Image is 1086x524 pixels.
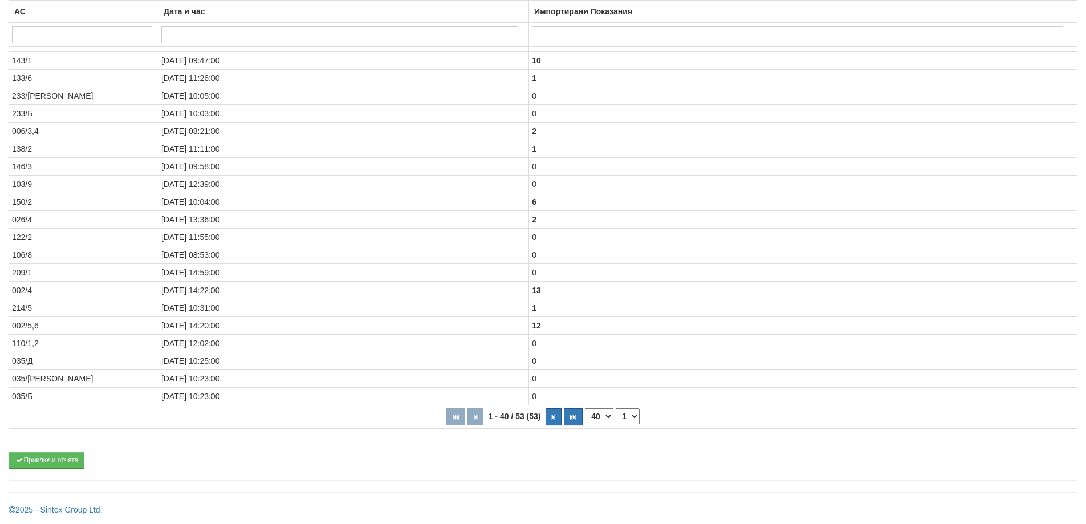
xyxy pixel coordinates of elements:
[9,388,158,405] td: 035/Б
[529,158,1077,176] td: 0
[9,70,158,87] td: 133/6
[158,282,528,299] td: [DATE] 14:22:00
[532,321,541,330] b: 12
[158,370,528,388] td: [DATE] 10:23:00
[529,335,1077,352] td: 0
[9,352,158,370] td: 035/Д
[529,264,1077,282] td: 0
[9,123,158,140] td: 006/3,4
[564,408,583,425] button: Последна страница
[9,193,158,211] td: 150/2
[532,127,536,136] b: 2
[9,1,158,23] th: АС: No sort applied, activate to apply an ascending sort
[9,299,158,317] td: 214/5
[9,452,84,469] button: Приключи отчета
[158,211,528,229] td: [DATE] 13:36:00
[158,140,528,158] td: [DATE] 11:11:00
[9,87,158,105] td: 233/[PERSON_NAME]
[529,1,1077,23] th: Импортирани Показания: No sort applied, activate to apply an ascending sort
[532,144,536,153] b: 1
[532,286,541,295] b: 13
[158,87,528,105] td: [DATE] 10:05:00
[529,176,1077,193] td: 0
[529,388,1077,405] td: 0
[9,211,158,229] td: 026/4
[9,264,158,282] td: 209/1
[532,303,536,312] b: 1
[158,123,528,140] td: [DATE] 08:21:00
[158,388,528,405] td: [DATE] 10:23:00
[158,70,528,87] td: [DATE] 11:26:00
[158,176,528,193] td: [DATE] 12:39:00
[9,282,158,299] td: 002/4
[9,52,158,70] td: 143/1
[9,505,103,514] a: 2025 - Sintex Group Ltd.
[529,352,1077,370] td: 0
[532,74,536,83] b: 1
[9,105,158,123] td: 233/Б
[161,3,526,19] div: Дата и час
[9,176,158,193] td: 103/9
[158,105,528,123] td: [DATE] 10:03:00
[158,352,528,370] td: [DATE] 10:25:00
[446,408,465,425] button: Първа страница
[529,87,1077,105] td: 0
[585,408,613,424] select: Брой редове на страница
[158,299,528,317] td: [DATE] 10:31:00
[158,1,528,23] th: Дата и час: No sort applied, activate to apply an ascending sort
[9,370,158,388] td: 035/[PERSON_NAME]
[532,3,1074,19] div: Импортирани Показания
[9,317,158,335] td: 002/5,6
[529,229,1077,246] td: 0
[529,370,1077,388] td: 0
[9,229,158,246] td: 122/2
[9,158,158,176] td: 146/3
[158,158,528,176] td: [DATE] 09:58:00
[529,105,1077,123] td: 0
[12,3,155,19] div: АС
[532,56,541,65] b: 10
[9,246,158,264] td: 106/8
[9,335,158,352] td: 110/1,2
[9,140,158,158] td: 138/2
[546,408,562,425] button: Следваща страница
[616,408,640,424] select: Страница номер
[158,229,528,246] td: [DATE] 11:55:00
[158,52,528,70] td: [DATE] 09:47:00
[158,246,528,264] td: [DATE] 08:53:00
[158,317,528,335] td: [DATE] 14:20:00
[532,197,536,206] b: 6
[467,408,483,425] button: Предишна страница
[158,264,528,282] td: [DATE] 14:59:00
[158,335,528,352] td: [DATE] 12:02:00
[532,215,536,224] b: 2
[486,412,544,421] span: 1 - 40 / 53 (53)
[529,246,1077,264] td: 0
[158,193,528,211] td: [DATE] 10:04:00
